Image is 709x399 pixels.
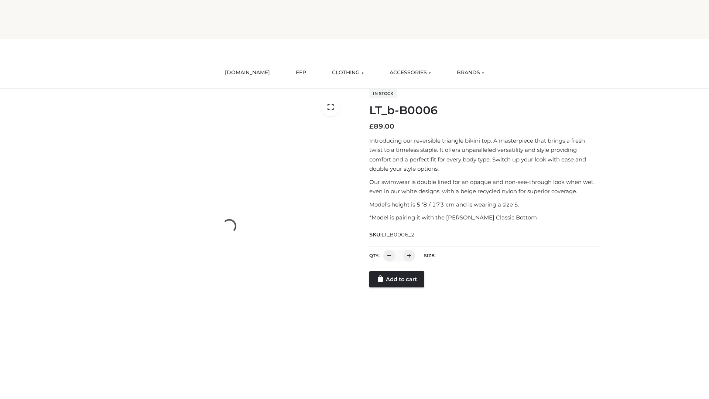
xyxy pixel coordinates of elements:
label: Size: [424,253,435,258]
a: FFP [290,65,312,81]
p: Model’s height is 5 ‘8 / 173 cm and is wearing a size S. [369,200,599,209]
span: In stock [369,89,397,98]
a: ACCESSORIES [384,65,436,81]
a: [DOMAIN_NAME] [219,65,275,81]
p: *Model is pairing it with the [PERSON_NAME] Classic Bottom [369,213,599,222]
h1: LT_b-B0006 [369,104,599,117]
span: SKU: [369,230,415,239]
bdi: 89.00 [369,122,394,130]
p: Our swimwear is double lined for an opaque and non-see-through look when wet, even in our white d... [369,177,599,196]
label: QTY: [369,253,380,258]
p: Introducing our reversible triangle bikini top. A masterpiece that brings a fresh twist to a time... [369,136,599,174]
span: LT_B0006_2 [381,231,415,238]
a: CLOTHING [326,65,369,81]
span: £ [369,122,374,130]
a: BRANDS [451,65,490,81]
a: Add to cart [369,271,424,287]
